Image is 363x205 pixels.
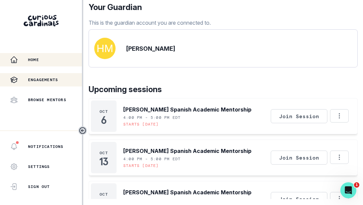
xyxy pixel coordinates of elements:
p: This is the guardian account you are connected to. [89,19,211,27]
p: Engagements [28,77,58,82]
p: 13 [99,158,108,165]
p: 4:00 PM - 5:00 PM EDT [123,156,181,162]
p: Oct [100,192,108,197]
p: Upcoming sessions [89,83,358,95]
img: svg [94,38,116,59]
p: Settings [28,164,50,169]
p: 4:00 PM - 5:00 PM EDT [123,198,181,203]
p: Browse Mentors [28,97,66,102]
p: [PERSON_NAME] [126,44,175,53]
img: Curious Cardinals Logo [24,15,59,26]
p: Starts [DATE] [123,122,159,127]
p: Home [28,57,39,62]
p: [PERSON_NAME] Spanish Academic Mentorship [123,106,251,114]
p: Your Guardian [89,1,211,13]
p: [PERSON_NAME] Spanish Academic Mentorship [123,188,251,196]
p: Oct [100,109,108,114]
button: Toggle sidebar [78,126,87,135]
p: Notifications [28,144,64,149]
button: Join Session [271,109,327,123]
p: Sign Out [28,184,50,189]
p: 6 [101,117,107,124]
iframe: Intercom live chat [340,182,356,198]
p: Starts [DATE] [123,163,159,168]
p: Oct [100,150,108,156]
button: Options [330,151,349,164]
span: 1 [354,182,359,188]
button: Options [330,109,349,123]
p: [PERSON_NAME] Spanish Academic Mentorship [123,147,251,155]
button: Join Session [271,151,327,165]
p: 4:00 PM - 5:00 PM EDT [123,115,181,120]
